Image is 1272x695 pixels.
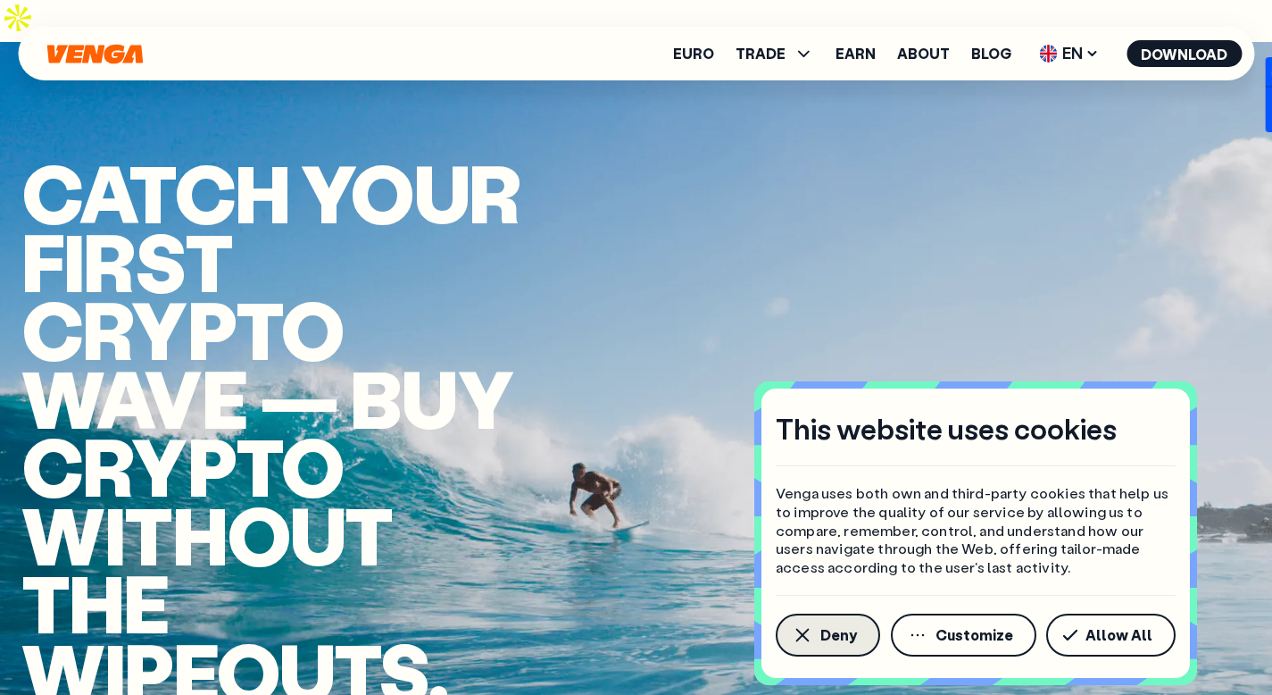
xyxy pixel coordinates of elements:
button: Allow All [1046,614,1176,657]
a: About [897,46,950,61]
span: TRADE [736,43,814,64]
span: Allow All [1085,628,1152,642]
span: Customize [935,628,1013,642]
h4: This website uses cookies [776,410,1117,448]
p: Venga uses both own and third-party cookies that help us to improve the quality of our service by... [776,484,1176,577]
span: Deny [820,628,857,642]
svg: Home [45,44,145,64]
span: TRADE [736,46,786,61]
span: EN [1033,39,1105,68]
button: Customize [891,614,1036,657]
a: Blog [971,46,1011,61]
button: Deny [776,614,880,657]
a: Earn [836,46,876,61]
a: Euro [673,46,714,61]
img: flag-uk [1039,45,1057,63]
button: Download [1127,40,1242,67]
